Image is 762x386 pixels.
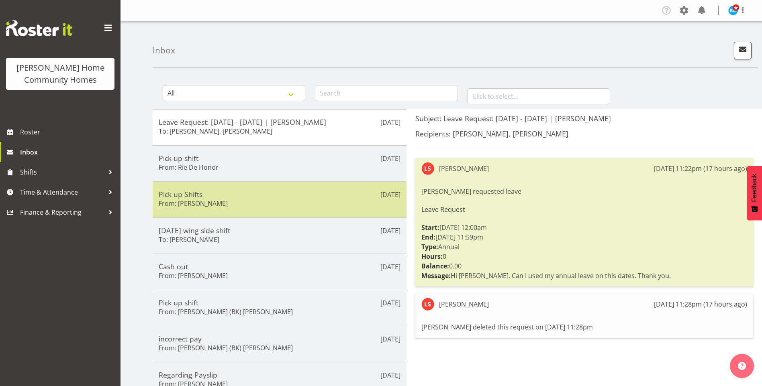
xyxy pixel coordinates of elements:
h5: incorrect pay [159,334,400,343]
img: Rosterit website logo [6,20,72,36]
h6: To: [PERSON_NAME], [PERSON_NAME] [159,127,272,135]
h5: Pick up shift [159,298,400,307]
h6: From: [PERSON_NAME] [159,199,228,207]
h6: From: [PERSON_NAME] (BK) [PERSON_NAME] [159,344,293,352]
input: Click to select... [468,88,610,104]
div: [PERSON_NAME] [439,299,489,309]
h5: Subject: Leave Request: [DATE] - [DATE] | [PERSON_NAME] [415,114,753,123]
span: Roster [20,126,116,138]
h5: Regarding Payslip [159,370,400,379]
div: [PERSON_NAME] deleted this request on [DATE] 11:28pm [421,320,747,334]
h5: Leave Request: [DATE] - [DATE] | [PERSON_NAME] [159,118,400,126]
h5: Pick up Shifts [159,190,400,199]
img: liezl-sanchez10532.jpg [421,162,434,175]
div: [PERSON_NAME] Home Community Homes [14,62,106,86]
p: [DATE] [380,262,400,272]
p: [DATE] [380,154,400,163]
p: [DATE] [380,226,400,236]
h6: To: [PERSON_NAME] [159,236,219,244]
div: [PERSON_NAME] [439,164,489,173]
span: Finance & Reporting [20,206,104,218]
p: [DATE] [380,190,400,199]
span: Shifts [20,166,104,178]
span: Inbox [20,146,116,158]
strong: Type: [421,242,438,251]
strong: Start: [421,223,439,232]
h5: Pick up shift [159,154,400,163]
h4: Inbox [153,46,175,55]
h6: From: [PERSON_NAME] [159,272,228,280]
button: Feedback - Show survey [747,166,762,220]
h5: Recipients: [PERSON_NAME], [PERSON_NAME] [415,129,753,138]
img: barbara-dunlop8515.jpg [728,6,738,15]
h5: [DATE] wing side shift [159,226,400,235]
h6: From: [PERSON_NAME] (BK) [PERSON_NAME] [159,308,293,316]
div: [PERSON_NAME] requested leave [DATE] 12:00am [DATE] 11:59pm Annual 0 0.00 Hi [PERSON_NAME]. Can I... [421,185,747,282]
p: [DATE] [380,118,400,127]
img: help-xxl-2.png [738,362,746,370]
h6: Leave Request [421,206,747,213]
p: [DATE] [380,370,400,380]
img: liezl-sanchez10532.jpg [421,298,434,311]
div: [DATE] 11:22pm (17 hours ago) [654,164,747,173]
strong: Hours: [421,252,443,261]
span: Feedback [751,174,758,202]
h5: Cash out [159,262,400,271]
h6: From: Rie De Honor [159,163,219,171]
p: [DATE] [380,334,400,344]
span: Time & Attendance [20,186,104,198]
strong: Message: [421,271,451,280]
div: [DATE] 11:28pm (17 hours ago) [654,299,747,309]
input: Search [315,85,458,101]
strong: End: [421,233,435,242]
p: [DATE] [380,298,400,308]
strong: Balance: [421,262,449,270]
